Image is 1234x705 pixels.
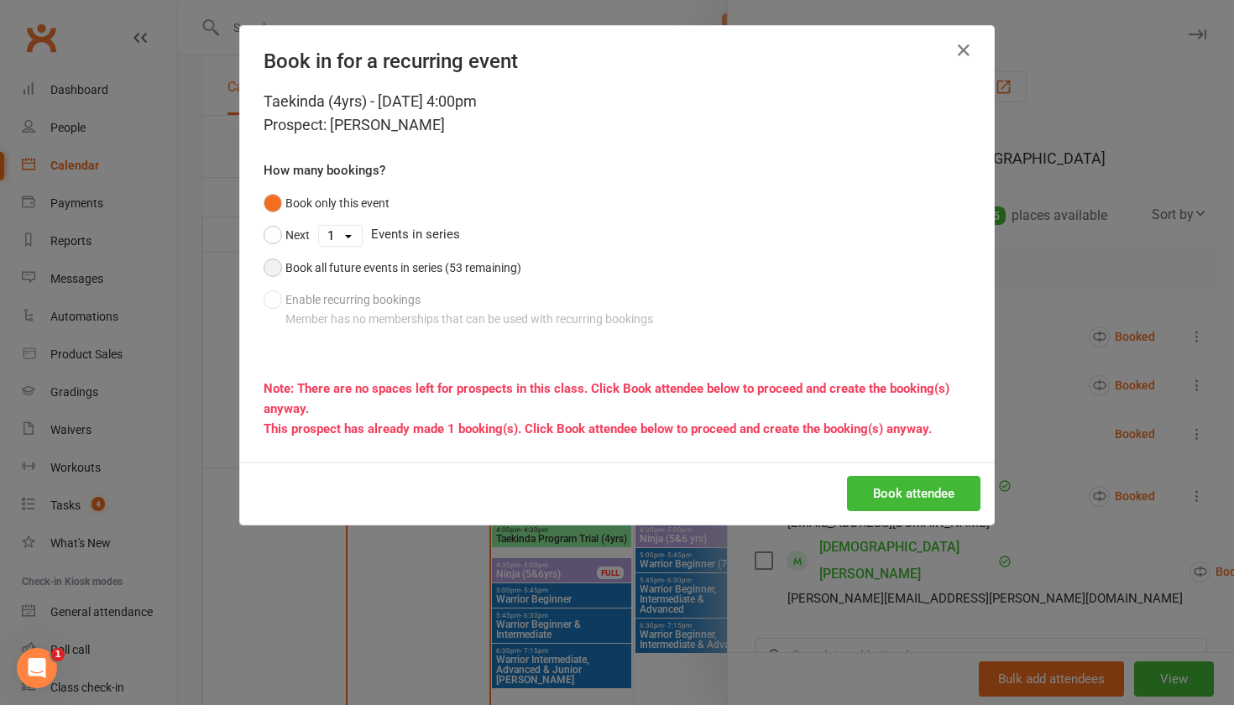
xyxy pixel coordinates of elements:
[285,258,521,277] div: Book all future events in series (53 remaining)
[51,648,65,661] span: 1
[264,419,970,439] div: This prospect has already made 1 booking(s). Click Book attendee below to proceed and create the ...
[264,187,390,219] button: Book only this event
[264,252,521,284] button: Book all future events in series (53 remaining)
[264,160,385,180] label: How many bookings?
[264,379,970,419] div: Note: There are no spaces left for prospects in this class. Click Book attendee below to proceed ...
[264,219,310,251] button: Next
[264,50,970,73] h4: Book in for a recurring event
[264,90,970,137] div: Taekinda (4yrs) - [DATE] 4:00pm Prospect: [PERSON_NAME]
[847,476,980,511] button: Book attendee
[264,219,970,251] div: Events in series
[950,37,977,64] button: Close
[17,648,57,688] iframe: Intercom live chat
